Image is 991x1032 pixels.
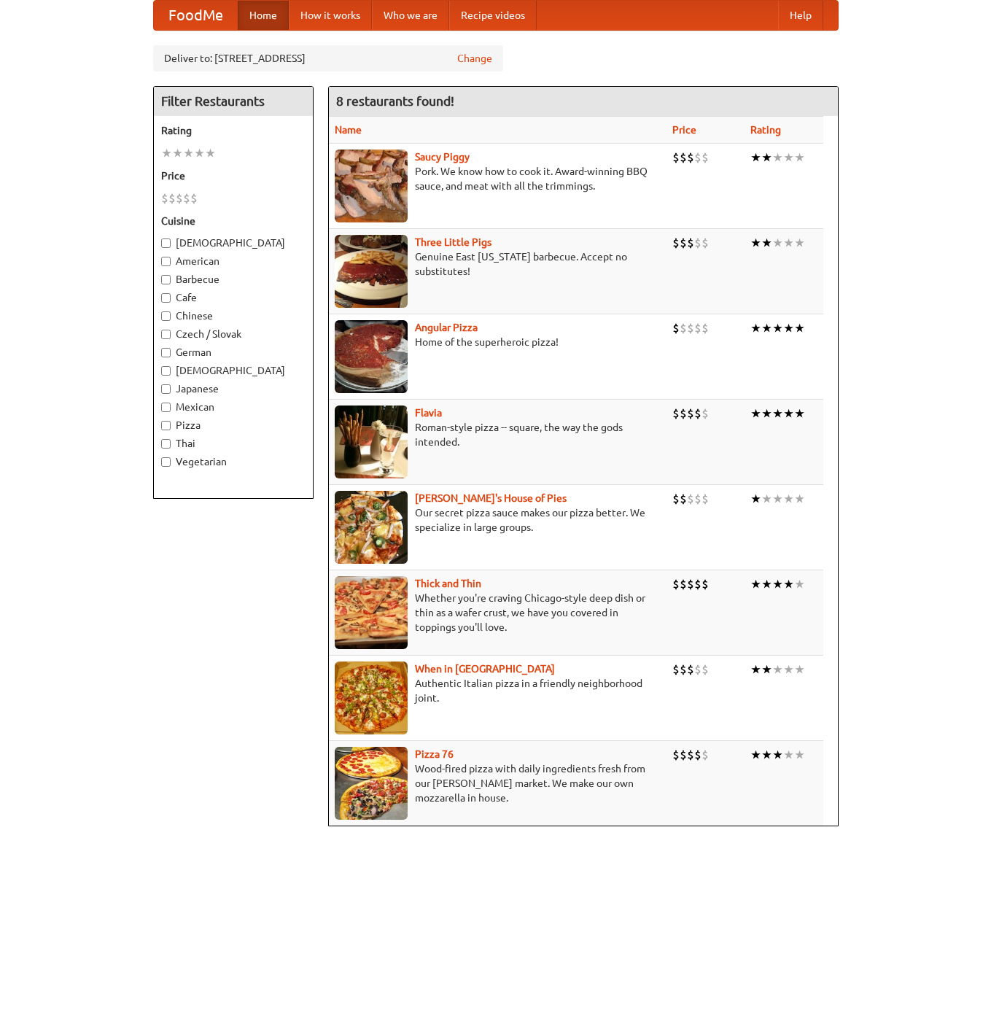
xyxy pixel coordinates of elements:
[335,676,661,705] p: Authentic Italian pizza in a friendly neighborhood joint.
[702,747,709,763] li: $
[161,257,171,266] input: American
[335,164,661,193] p: Pork. We know how to cook it. Award-winning BBQ sauce, and meat with all the trimmings.
[161,403,171,412] input: Mexican
[772,662,783,678] li: ★
[161,327,306,341] label: Czech / Slovak
[680,235,687,251] li: $
[694,576,702,592] li: $
[794,150,805,166] li: ★
[161,272,306,287] label: Barbecue
[161,214,306,228] h5: Cuisine
[794,406,805,422] li: ★
[750,320,761,336] li: ★
[750,124,781,136] a: Rating
[335,662,408,734] img: wheninrome.jpg
[794,747,805,763] li: ★
[336,94,454,108] ng-pluralize: 8 restaurants found!
[694,662,702,678] li: $
[672,406,680,422] li: $
[772,576,783,592] li: ★
[687,747,694,763] li: $
[335,235,408,308] img: littlepigs.jpg
[750,747,761,763] li: ★
[750,235,761,251] li: ★
[761,150,772,166] li: ★
[415,748,454,760] b: Pizza 76
[680,491,687,507] li: $
[672,235,680,251] li: $
[702,491,709,507] li: $
[702,406,709,422] li: $
[702,320,709,336] li: $
[415,151,470,163] a: Saucy Piggy
[672,576,680,592] li: $
[415,492,567,504] a: [PERSON_NAME]'s House of Pies
[161,290,306,305] label: Cafe
[687,235,694,251] li: $
[154,87,313,116] h4: Filter Restaurants
[687,320,694,336] li: $
[161,293,171,303] input: Cafe
[672,124,696,136] a: Price
[183,190,190,206] li: $
[161,363,306,378] label: [DEMOGRAPHIC_DATA]
[161,436,306,451] label: Thai
[687,662,694,678] li: $
[161,439,171,449] input: Thai
[794,576,805,592] li: ★
[335,150,408,222] img: saucy.jpg
[168,190,176,206] li: $
[335,420,661,449] p: Roman-style pizza -- square, the way the gods intended.
[772,491,783,507] li: ★
[161,345,306,360] label: German
[335,320,408,393] img: angular.jpg
[415,407,442,419] a: Flavia
[687,150,694,166] li: $
[672,491,680,507] li: $
[161,384,171,394] input: Japanese
[161,348,171,357] input: German
[335,124,362,136] a: Name
[161,236,306,250] label: [DEMOGRAPHIC_DATA]
[161,123,306,138] h5: Rating
[457,51,492,66] a: Change
[415,663,555,675] a: When in [GEOGRAPHIC_DATA]
[161,366,171,376] input: [DEMOGRAPHIC_DATA]
[680,576,687,592] li: $
[694,235,702,251] li: $
[161,400,306,414] label: Mexican
[794,662,805,678] li: ★
[694,406,702,422] li: $
[415,236,491,248] a: Three Little Pigs
[680,662,687,678] li: $
[335,249,661,279] p: Genuine East [US_STATE] barbecue. Accept no substitutes!
[161,145,172,161] li: ★
[702,576,709,592] li: $
[190,190,198,206] li: $
[794,320,805,336] li: ★
[672,662,680,678] li: $
[672,320,680,336] li: $
[335,335,661,349] p: Home of the superheroic pizza!
[694,150,702,166] li: $
[772,406,783,422] li: ★
[372,1,449,30] a: Who we are
[161,275,171,284] input: Barbecue
[238,1,289,30] a: Home
[161,311,171,321] input: Chinese
[772,150,783,166] li: ★
[772,320,783,336] li: ★
[783,320,794,336] li: ★
[335,747,408,820] img: pizza76.jpg
[687,576,694,592] li: $
[161,381,306,396] label: Japanese
[761,662,772,678] li: ★
[161,454,306,469] label: Vegetarian
[772,235,783,251] li: ★
[161,457,171,467] input: Vegetarian
[680,320,687,336] li: $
